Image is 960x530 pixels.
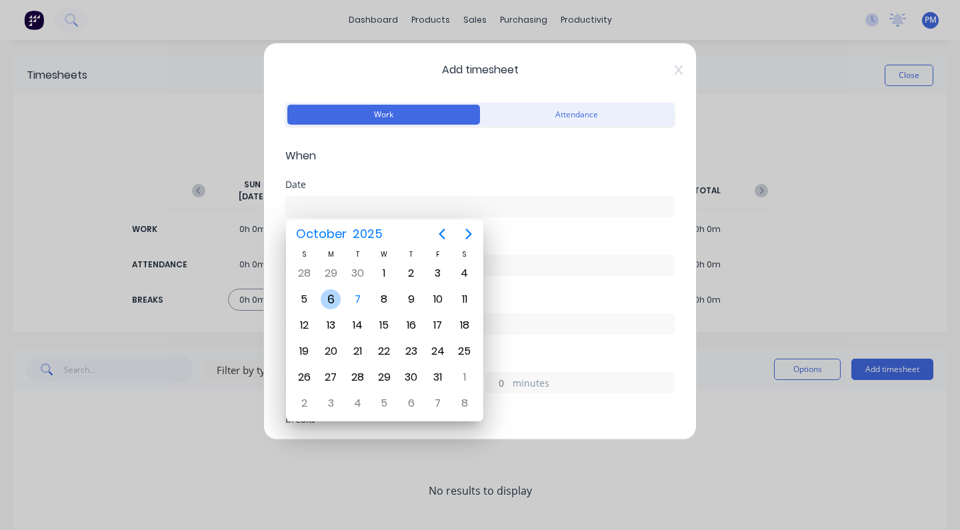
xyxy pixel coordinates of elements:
div: Wednesday, November 5, 2025 [374,393,394,413]
div: Tuesday, October 28, 2025 [347,367,367,387]
div: T [398,249,425,260]
div: Tuesday, September 30, 2025 [347,263,367,283]
div: Breaks [285,415,675,424]
span: When [285,148,675,164]
div: Hours worked [285,356,675,365]
div: Sunday, October 26, 2025 [294,367,314,387]
div: Monday, October 13, 2025 [321,315,341,335]
div: Tuesday, October 21, 2025 [347,341,367,361]
div: Thursday, October 23, 2025 [401,341,421,361]
div: Thursday, October 9, 2025 [401,289,421,309]
div: Saturday, October 4, 2025 [455,263,475,283]
div: Friday, October 24, 2025 [428,341,448,361]
div: Wednesday, October 8, 2025 [374,289,394,309]
div: Monday, October 20, 2025 [321,341,341,361]
button: Work [287,105,480,125]
div: S [451,249,478,260]
div: Friday, October 17, 2025 [428,315,448,335]
div: T [344,249,371,260]
div: Tuesday, November 4, 2025 [347,393,367,413]
div: Finish time [285,297,675,307]
div: Saturday, November 1, 2025 [455,367,475,387]
div: Saturday, October 25, 2025 [455,341,475,361]
div: Date [285,180,675,189]
div: Wednesday, October 29, 2025 [374,367,394,387]
div: F [425,249,451,260]
input: 0 [486,373,509,393]
div: Start time [285,239,675,248]
div: Monday, September 29, 2025 [321,263,341,283]
button: Previous page [429,221,455,247]
div: Sunday, September 28, 2025 [294,263,314,283]
label: minutes [513,376,674,393]
div: Wednesday, October 22, 2025 [374,341,394,361]
button: Next page [455,221,482,247]
div: M [317,249,344,260]
div: Thursday, October 2, 2025 [401,263,421,283]
button: Attendance [480,105,673,125]
div: Thursday, October 16, 2025 [401,315,421,335]
div: Sunday, October 5, 2025 [294,289,314,309]
div: Thursday, November 6, 2025 [401,393,421,413]
div: Monday, October 6, 2025 [321,289,341,309]
div: Thursday, October 30, 2025 [401,367,421,387]
div: S [291,249,317,260]
div: Friday, November 7, 2025 [428,393,448,413]
div: Tuesday, October 14, 2025 [347,315,367,335]
span: Add timesheet [285,62,675,78]
div: Friday, October 10, 2025 [428,289,448,309]
div: Sunday, October 19, 2025 [294,341,314,361]
div: Sunday, November 2, 2025 [294,393,314,413]
span: October [293,222,349,246]
div: Monday, November 3, 2025 [321,393,341,413]
div: Saturday, November 8, 2025 [455,393,475,413]
span: 2025 [349,222,385,246]
div: Saturday, October 11, 2025 [455,289,475,309]
div: Friday, October 3, 2025 [428,263,448,283]
div: Saturday, October 18, 2025 [455,315,475,335]
div: Add breaks [291,436,669,453]
div: Wednesday, October 1, 2025 [374,263,394,283]
div: Friday, October 31, 2025 [428,367,448,387]
div: Monday, October 27, 2025 [321,367,341,387]
div: Sunday, October 12, 2025 [294,315,314,335]
button: October2025 [287,222,391,246]
div: W [371,249,397,260]
div: Wednesday, October 15, 2025 [374,315,394,335]
div: Today, Tuesday, October 7, 2025 [347,289,367,309]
